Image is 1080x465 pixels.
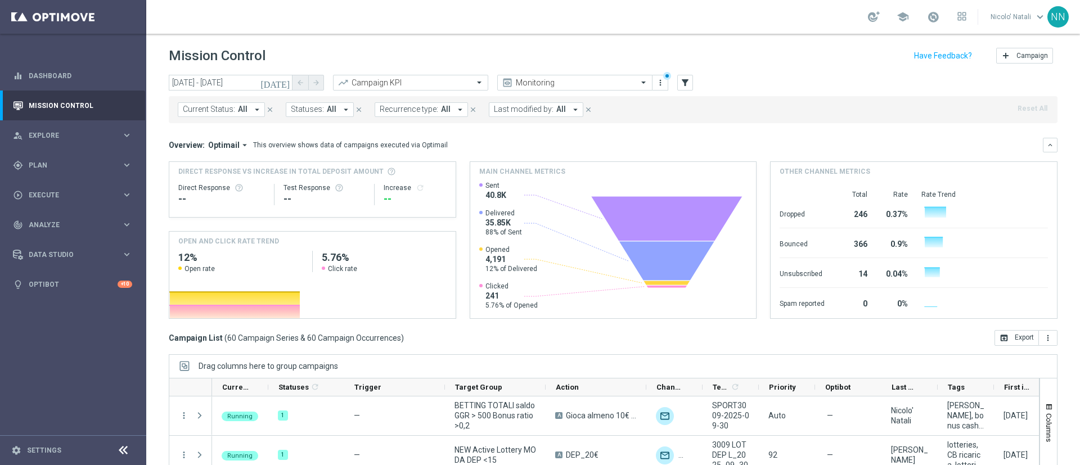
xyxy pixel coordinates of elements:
i: close [355,106,363,114]
a: Settings [27,447,61,454]
span: Current Status [222,383,249,391]
span: Columns [1045,413,1054,442]
i: gps_fixed [13,160,23,170]
div: 30 Sep 2025, Tuesday [1003,410,1028,421]
h2: 5.76% [322,251,447,264]
i: preview [502,77,513,88]
h3: Campaign List [169,333,404,343]
i: person_search [13,130,23,141]
button: close [354,103,364,116]
span: 60 Campaign Series & 60 Campaign Occurrences [227,333,401,343]
span: Direct Response VS Increase In Total Deposit Amount [178,166,384,177]
div: Data Studio [13,250,121,260]
span: Sent [485,181,506,190]
i: filter_alt [680,78,690,88]
div: track_changes Analyze keyboard_arrow_right [12,220,133,229]
span: Recurrence type: [380,105,438,114]
span: First in Range [1004,383,1031,391]
span: 35.85K [485,218,522,228]
span: Delivered [485,209,522,218]
div: Direct Response [178,183,265,192]
span: Priority [769,383,796,391]
button: close [265,103,275,116]
button: [DATE] [259,75,292,92]
img: Optimail [656,407,674,425]
div: NN [1047,6,1069,28]
button: gps_fixed Plan keyboard_arrow_right [12,161,133,170]
div: Plan [13,160,121,170]
span: BETTING TOTALI saldo GGR > 500 Bonus ratio>0,2 [454,400,536,431]
i: close [584,106,592,114]
span: cb perso, bonus cash, betting, up selling, talent + expert [947,400,984,431]
span: school [897,11,909,23]
div: Analyze [13,220,121,230]
span: Trigger [354,383,381,391]
button: more_vert [179,410,189,421]
button: arrow_forward [308,75,324,91]
i: [DATE] [260,78,291,88]
button: play_circle_outline Execute keyboard_arrow_right [12,191,133,200]
div: 246 [838,204,867,222]
i: refresh [416,183,425,192]
button: Optimail arrow_drop_down [205,140,253,150]
span: Analyze [29,222,121,228]
button: Mission Control [12,101,133,110]
i: trending_up [337,77,349,88]
multiple-options-button: Export to CSV [994,333,1057,342]
div: 0.9% [881,234,908,252]
div: Unsubscribed [780,264,825,282]
div: marco Maccarrone [891,445,928,465]
i: arrow_drop_down [455,105,465,115]
span: 12% of Delivered [485,264,537,273]
i: keyboard_arrow_right [121,160,132,170]
span: Running [227,452,253,459]
div: 14 [838,264,867,282]
div: 0 [838,294,867,311]
button: filter_alt [677,75,693,91]
i: more_vert [1043,333,1052,342]
div: 0.37% [881,204,908,222]
h1: Mission Control [169,48,265,64]
h4: OPEN AND CLICK RATE TREND [178,236,279,246]
div: Test Response [283,183,365,192]
span: A [555,452,562,458]
div: Dashboard [13,61,132,91]
span: — [827,450,833,460]
button: arrow_back [292,75,308,91]
span: All [238,105,247,114]
button: more_vert [655,76,666,89]
span: Clicked [485,282,538,291]
button: add Campaign [996,48,1053,64]
div: lightbulb Optibot +10 [12,280,133,289]
div: -- [283,192,365,206]
i: arrow_back [296,79,304,87]
div: 1 [278,410,288,421]
button: keyboard_arrow_down [1043,138,1057,152]
ng-select: Campaign KPI [333,75,488,91]
div: Optimail [656,446,674,464]
div: Nicolo' Natali [891,405,928,426]
colored-tag: Running [222,450,258,461]
a: Optibot [29,269,118,299]
div: 366 [838,234,867,252]
i: keyboard_arrow_down [1046,141,1054,149]
span: Explore [29,132,121,139]
i: refresh [731,382,740,391]
i: arrow_drop_down [240,140,250,150]
i: more_vert [179,450,189,460]
span: SPORT3009-2025-09-30 [712,400,749,431]
div: This overview shows data of campaigns executed via Optimail [253,140,448,150]
button: person_search Explore keyboard_arrow_right [12,131,133,140]
span: Target Group [455,383,502,391]
span: Last Modified By [892,383,919,391]
div: Total [838,190,867,199]
span: Tags [948,383,965,391]
div: Bounced [780,234,825,252]
span: 88% of Sent [485,228,522,237]
span: Action [556,383,579,391]
i: play_circle_outline [13,190,23,200]
i: track_changes [13,220,23,230]
span: Channel [656,383,683,391]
